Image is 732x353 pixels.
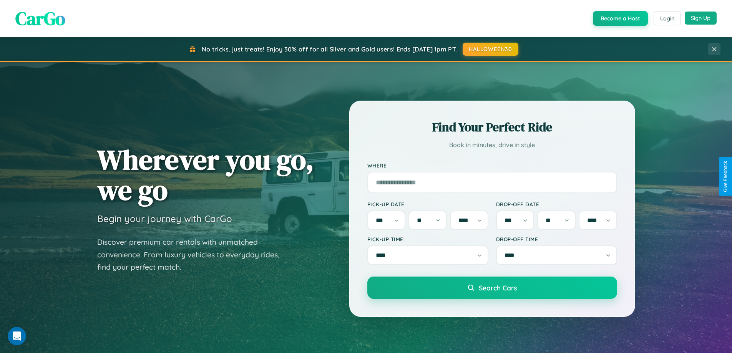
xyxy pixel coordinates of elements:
h3: Begin your journey with CarGo [97,213,232,224]
h1: Wherever you go, we go [97,144,314,205]
button: Login [654,12,681,25]
p: Book in minutes, drive in style [367,139,617,151]
span: CarGo [15,6,65,31]
label: Pick-up Time [367,236,488,242]
span: No tricks, just treats! Enjoy 30% off for all Silver and Gold users! Ends [DATE] 1pm PT. [202,45,457,53]
button: Search Cars [367,277,617,299]
button: Become a Host [593,11,648,26]
p: Discover premium car rentals with unmatched convenience. From luxury vehicles to everyday rides, ... [97,236,289,273]
iframe: Intercom live chat [8,327,26,345]
label: Pick-up Date [367,201,488,207]
span: Search Cars [479,283,517,292]
label: Drop-off Time [496,236,617,242]
h2: Find Your Perfect Ride [367,119,617,136]
label: Drop-off Date [496,201,617,207]
button: HALLOWEEN30 [463,43,518,56]
label: Where [367,162,617,169]
button: Sign Up [685,12,717,25]
div: Give Feedback [723,161,728,192]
